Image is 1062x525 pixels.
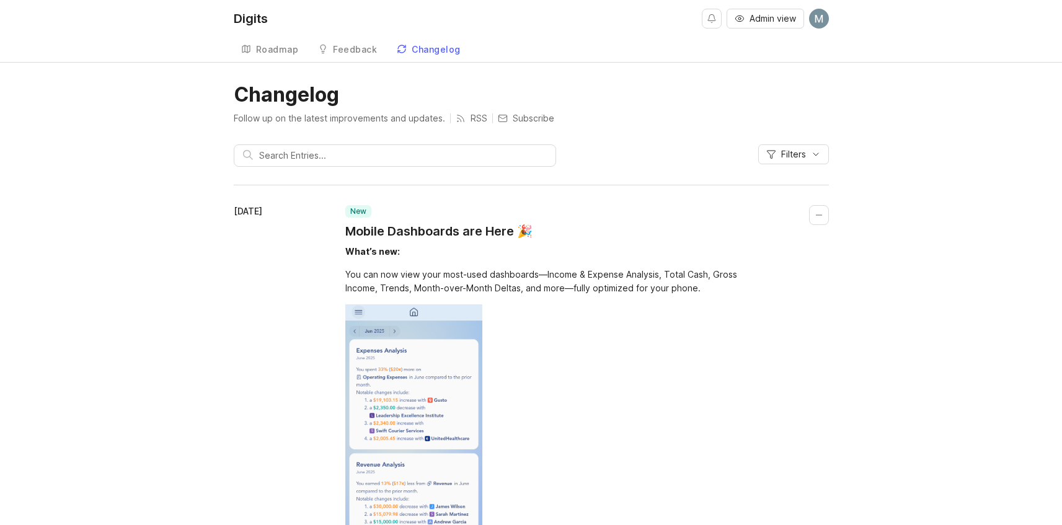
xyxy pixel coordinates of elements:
img: Michelle Henley [809,9,829,29]
time: [DATE] [234,206,262,216]
span: Admin view [750,12,796,25]
button: Subscribe [498,112,554,125]
p: Follow up on the latest improvements and updates. [234,112,445,125]
input: Search Entries... [259,149,547,162]
button: Notifications [702,9,722,29]
a: Roadmap [234,37,306,63]
a: RSS [456,112,487,125]
p: RSS [471,112,487,125]
h1: Changelog [234,82,829,107]
div: Roadmap [256,45,299,54]
a: Changelog [389,37,468,63]
div: Feedback [333,45,377,54]
a: Feedback [311,37,384,63]
span: Filters [781,148,806,161]
div: Changelog [412,45,461,54]
div: You can now view your most-used dashboards—Income & Expense Analysis, Total Cash, Gross Income, T... [345,268,767,295]
button: Filters [758,144,829,164]
button: Admin view [727,9,804,29]
div: Digits [234,12,268,25]
button: Collapse changelog entry [809,205,829,225]
p: new [350,206,366,216]
a: Mobile Dashboards are Here 🎉 [345,223,533,240]
div: What’s new: [345,246,400,257]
